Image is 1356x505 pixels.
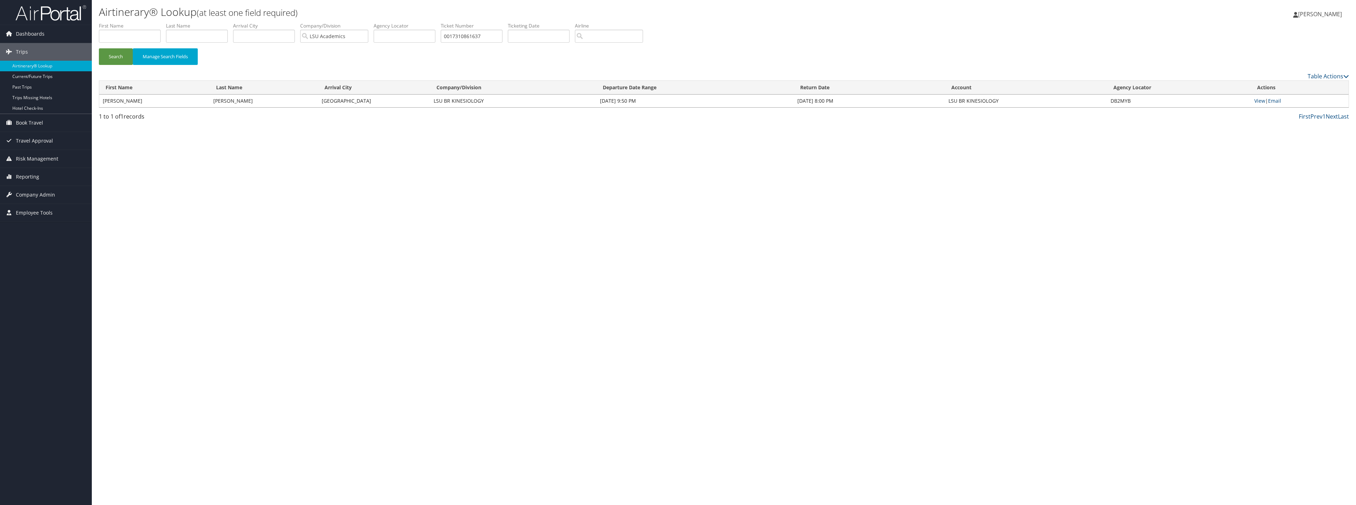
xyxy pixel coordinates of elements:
span: Risk Management [16,150,58,168]
td: LSU BR KINESIOLOGY [430,95,596,107]
a: Email [1268,97,1281,104]
span: Company Admin [16,186,55,204]
td: [DATE] 8:00 PM [794,95,945,107]
small: (at least one field required) [197,7,298,18]
h1: Airtinerary® Lookup [99,5,932,19]
label: Agency Locator [374,22,441,29]
button: Search [99,48,133,65]
span: Dashboards [16,25,44,43]
td: [GEOGRAPHIC_DATA] [318,95,430,107]
td: | [1251,95,1349,107]
label: Ticket Number [441,22,508,29]
label: Company/Division [300,22,374,29]
th: Departure Date Range: activate to sort column ascending [596,81,794,95]
img: airportal-logo.png [16,5,86,21]
a: Next [1326,113,1338,120]
label: Airline [575,22,648,29]
span: Reporting [16,168,39,186]
label: Last Name [166,22,233,29]
th: Agency Locator: activate to sort column ascending [1107,81,1251,95]
a: 1 [1322,113,1326,120]
span: Book Travel [16,114,43,132]
th: Account: activate to sort column ascending [945,81,1107,95]
label: Arrival City [233,22,300,29]
div: 1 to 1 of records [99,112,404,124]
span: 1 [120,113,124,120]
a: First [1299,113,1310,120]
span: Travel Approval [16,132,53,150]
th: Return Date: activate to sort column ascending [794,81,945,95]
label: Ticketing Date [508,22,575,29]
th: First Name: activate to sort column ascending [99,81,210,95]
td: [PERSON_NAME] [210,95,318,107]
a: Table Actions [1308,72,1349,80]
td: LSU BR KINESIOLOGY [945,95,1107,107]
button: Manage Search Fields [133,48,198,65]
a: Prev [1310,113,1322,120]
span: Trips [16,43,28,61]
a: Last [1338,113,1349,120]
th: Company/Division [430,81,596,95]
td: [PERSON_NAME] [99,95,210,107]
span: [PERSON_NAME] [1298,10,1342,18]
td: DB2MYB [1107,95,1251,107]
span: Employee Tools [16,204,53,222]
a: [PERSON_NAME] [1293,4,1349,25]
th: Last Name: activate to sort column ascending [210,81,318,95]
td: [DATE] 9:50 PM [596,95,794,107]
th: Actions [1251,81,1349,95]
th: Arrival City: activate to sort column ascending [318,81,430,95]
label: First Name [99,22,166,29]
a: View [1254,97,1265,104]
